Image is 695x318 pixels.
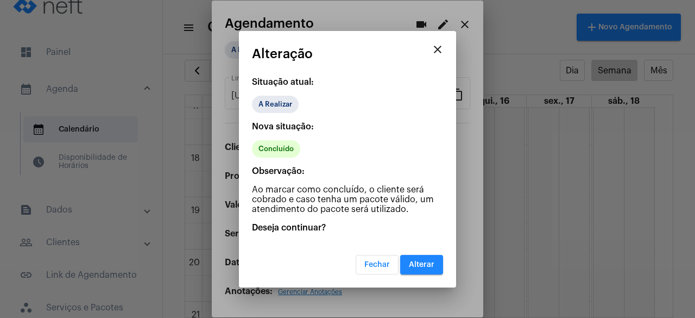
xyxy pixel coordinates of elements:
p: Nova situação: [252,122,443,132]
button: Alterar [400,255,443,275]
p: Deseja continuar? [252,223,443,233]
span: Alterar [409,261,434,269]
mat-icon: close [431,43,444,56]
span: Fechar [364,261,390,269]
p: Situação atual: [252,77,443,87]
p: Observação: [252,166,443,176]
mat-chip: Concluído [252,140,300,158]
p: Ao marcar como concluído, o cliente será cobrado e caso tenha um pacote válido, um atendimento do... [252,185,443,214]
span: Alteração [252,47,313,61]
mat-chip: A Realizar [252,96,299,113]
button: Fechar [356,255,399,275]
